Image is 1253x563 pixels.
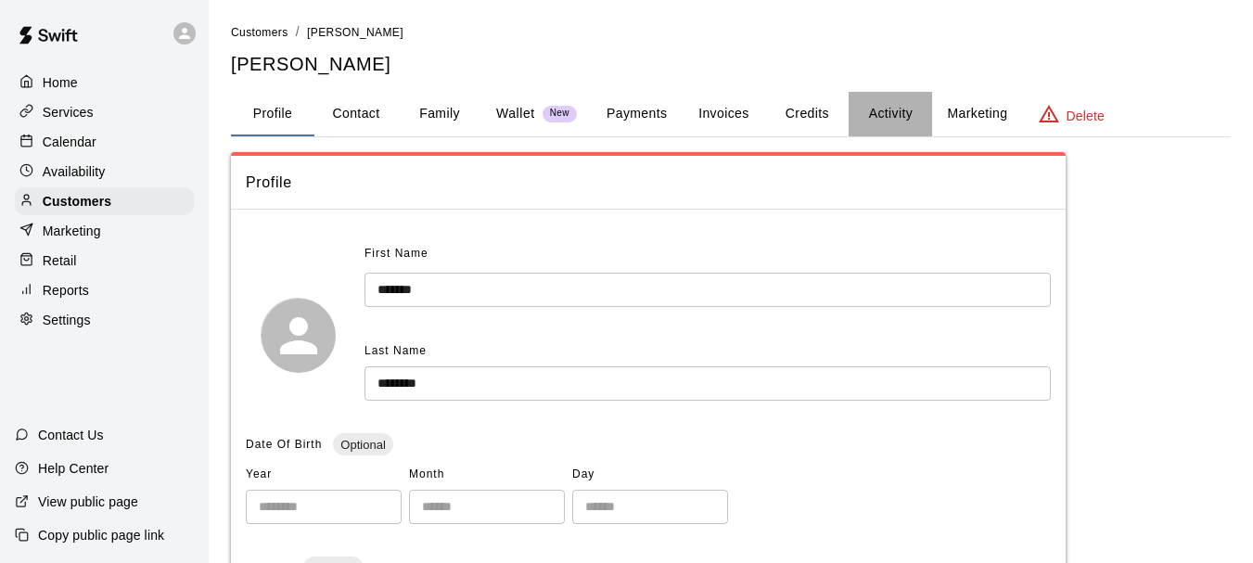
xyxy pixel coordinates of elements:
[231,24,288,39] a: Customers
[15,276,194,304] a: Reports
[682,92,765,136] button: Invoices
[38,493,138,511] p: View public page
[15,217,194,245] a: Marketing
[15,69,194,96] a: Home
[1067,107,1105,125] p: Delete
[333,438,392,452] span: Optional
[765,92,849,136] button: Credits
[496,104,535,123] p: Wallet
[15,306,194,334] a: Settings
[15,158,194,186] a: Availability
[231,26,288,39] span: Customers
[364,344,427,357] span: Last Name
[398,92,481,136] button: Family
[43,162,106,181] p: Availability
[38,459,109,478] p: Help Center
[15,98,194,126] a: Services
[543,108,577,120] span: New
[43,311,91,329] p: Settings
[314,92,398,136] button: Contact
[932,92,1022,136] button: Marketing
[246,460,402,490] span: Year
[849,92,932,136] button: Activity
[592,92,682,136] button: Payments
[15,247,194,275] a: Retail
[572,460,728,490] span: Day
[307,26,403,39] span: [PERSON_NAME]
[231,52,1231,77] h5: [PERSON_NAME]
[246,438,322,451] span: Date Of Birth
[43,281,89,300] p: Reports
[15,128,194,156] a: Calendar
[231,92,1231,136] div: basic tabs example
[43,133,96,151] p: Calendar
[43,73,78,92] p: Home
[231,92,314,136] button: Profile
[43,222,101,240] p: Marketing
[15,187,194,215] a: Customers
[43,103,94,122] p: Services
[43,192,111,211] p: Customers
[246,171,1051,195] span: Profile
[409,460,565,490] span: Month
[231,22,1231,43] nav: breadcrumb
[38,526,164,544] p: Copy public page link
[296,22,300,42] li: /
[43,251,77,270] p: Retail
[38,426,104,444] p: Contact Us
[364,239,428,269] span: First Name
